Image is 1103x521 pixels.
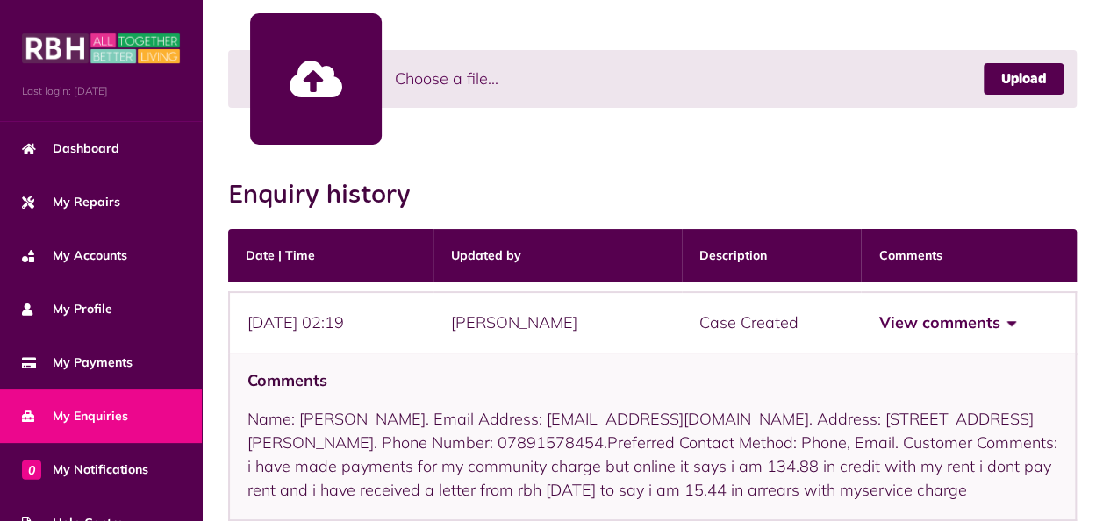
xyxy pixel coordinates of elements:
[22,460,148,479] span: My Notifications
[395,67,498,90] span: Choose a file...
[228,291,433,355] div: [DATE] 02:19
[682,229,861,282] th: Description
[22,139,119,158] span: Dashboard
[861,229,1077,282] th: Comments
[22,460,41,479] span: 0
[247,371,1057,390] h4: Comments
[878,310,1014,336] button: View comments
[22,407,128,425] span: My Enquiries
[984,63,1064,95] a: Upload
[228,229,433,282] th: Date | Time
[433,291,682,355] div: [PERSON_NAME]
[22,193,120,211] span: My Repairs
[433,229,682,282] th: Updated by
[22,31,180,66] img: MyRBH
[682,291,861,355] div: Case Created
[22,83,180,99] span: Last login: [DATE]
[22,300,112,318] span: My Profile
[228,180,428,211] h2: Enquiry history
[22,246,127,265] span: My Accounts
[22,353,133,372] span: My Payments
